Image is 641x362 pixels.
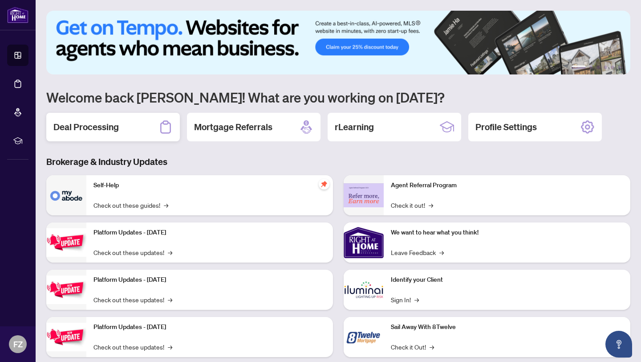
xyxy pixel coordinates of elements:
[194,121,272,133] h2: Mortgage Referrals
[414,295,419,304] span: →
[618,66,621,69] button: 6
[439,247,444,257] span: →
[46,11,630,74] img: Slide 0
[168,342,172,352] span: →
[391,200,433,210] a: Check it out!→
[319,179,329,189] span: pushpin
[589,66,593,69] button: 2
[429,200,433,210] span: →
[335,121,374,133] h2: rLearning
[344,270,384,310] img: Identify your Client
[344,183,384,208] img: Agent Referral Program
[391,322,623,332] p: Sail Away With 8Twelve
[46,175,86,215] img: Self-Help
[46,89,630,106] h1: Welcome back [PERSON_NAME]! What are you working on [DATE]?
[391,275,623,285] p: Identify your Client
[46,156,630,168] h3: Brokerage & Industry Updates
[93,247,172,257] a: Check out these updates!→
[93,322,326,332] p: Platform Updates - [DATE]
[596,66,600,69] button: 3
[164,200,168,210] span: →
[344,222,384,263] img: We want to hear what you think!
[93,181,326,190] p: Self-Help
[611,66,614,69] button: 5
[391,247,444,257] a: Leave Feedback→
[430,342,434,352] span: →
[46,323,86,351] img: Platform Updates - June 23, 2025
[168,295,172,304] span: →
[391,342,434,352] a: Check it Out!→
[93,342,172,352] a: Check out these updates!→
[7,7,28,23] img: logo
[391,295,419,304] a: Sign In!→
[475,121,537,133] h2: Profile Settings
[391,181,623,190] p: Agent Referral Program
[93,200,168,210] a: Check out these guides!→
[168,247,172,257] span: →
[93,275,326,285] p: Platform Updates - [DATE]
[46,228,86,256] img: Platform Updates - July 21, 2025
[605,331,632,358] button: Open asap
[46,276,86,304] img: Platform Updates - July 8, 2025
[93,295,172,304] a: Check out these updates!→
[93,228,326,238] p: Platform Updates - [DATE]
[604,66,607,69] button: 4
[344,317,384,357] img: Sail Away With 8Twelve
[13,338,23,350] span: FZ
[572,66,586,69] button: 1
[391,228,623,238] p: We want to hear what you think!
[53,121,119,133] h2: Deal Processing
